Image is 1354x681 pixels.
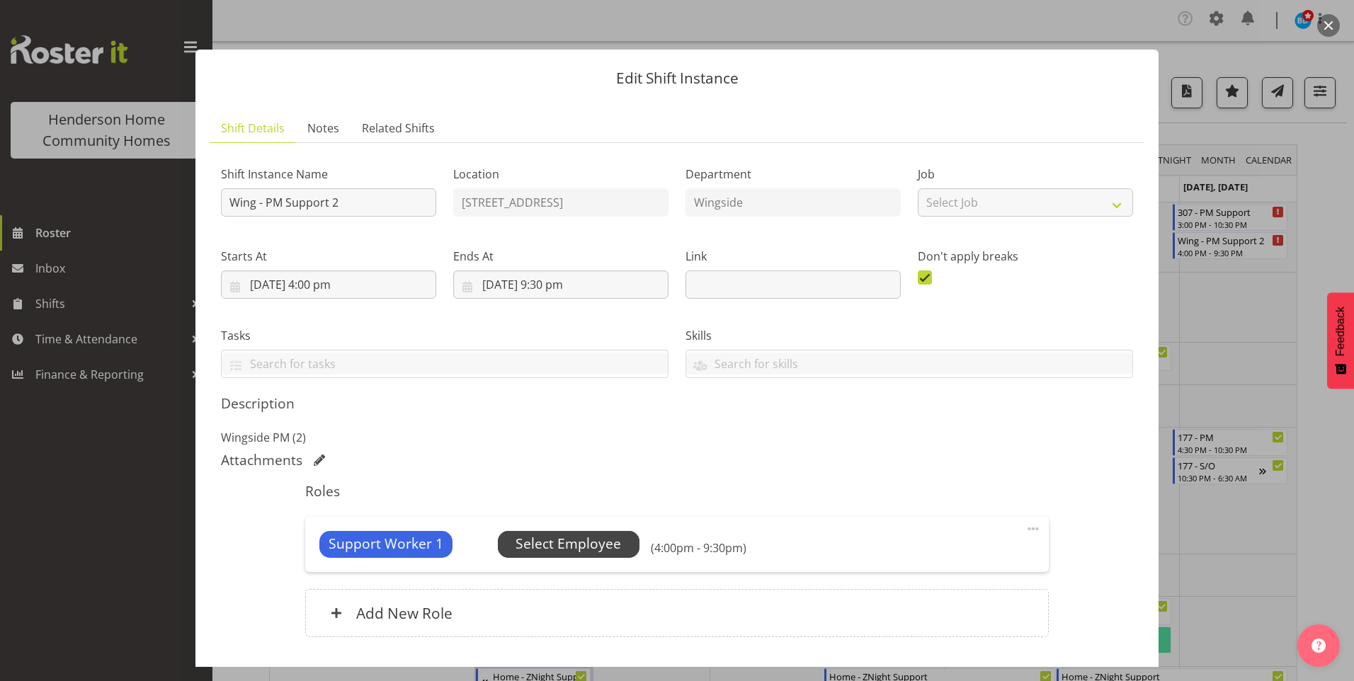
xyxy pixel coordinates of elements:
[221,429,1133,446] p: Wingside PM (2)
[221,270,436,299] input: Click to select...
[1334,307,1347,356] span: Feedback
[685,327,1133,344] label: Skills
[516,534,621,554] span: Select Employee
[221,327,669,344] label: Tasks
[221,166,436,183] label: Shift Instance Name
[651,541,746,555] h6: (4:00pm - 9:30pm)
[356,604,453,622] h6: Add New Role
[453,248,669,265] label: Ends At
[222,353,668,374] input: Search for tasks
[1312,639,1326,653] img: help-xxl-2.png
[221,188,436,217] input: Shift Instance Name
[221,120,285,137] span: Shift Details
[453,270,669,299] input: Click to select...
[918,248,1133,265] label: Don't apply breaks
[305,483,1048,500] h5: Roles
[221,395,1133,412] h5: Description
[221,452,302,469] h5: Attachments
[453,166,669,183] label: Location
[918,166,1133,183] label: Job
[307,120,339,137] span: Notes
[1327,292,1354,389] button: Feedback - Show survey
[210,71,1144,86] p: Edit Shift Instance
[685,166,901,183] label: Department
[221,248,436,265] label: Starts At
[685,248,901,265] label: Link
[329,534,443,554] span: Support Worker 1
[686,353,1132,374] input: Search for skills
[362,120,435,137] span: Related Shifts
